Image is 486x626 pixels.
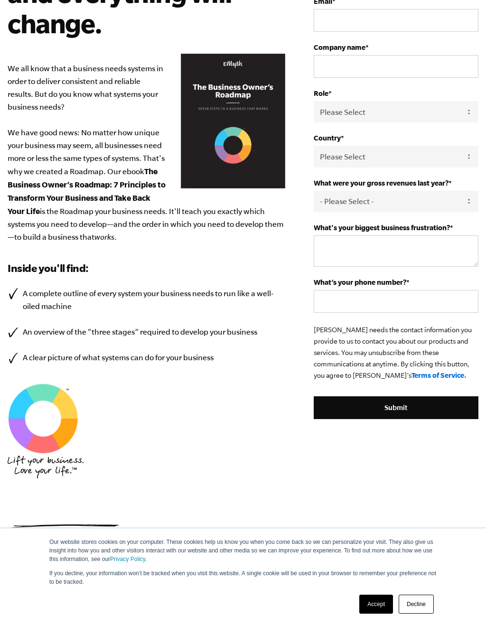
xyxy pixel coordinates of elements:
[8,326,285,338] li: An overview of the “three stages” required to develop your business
[8,456,84,478] img: EMyth_Logo_BP_Hand Font_Tagline_Stacked-Medium
[8,167,166,215] b: The Business Owner’s Roadmap: 7 Principles to Transform Your Business and Take Back Your Life
[49,569,437,586] p: If you decline, your information won’t be tracked when you visit this website. A single cookie wi...
[314,43,365,51] span: Company name
[8,287,285,313] li: A complete outline of every system your business needs to run like a well-oiled machine
[8,383,79,454] img: EMyth SES TM Graphic
[49,538,437,563] p: Our website stores cookies on your computer. These cookies help us know you when you come back so...
[181,54,285,189] img: Business Owners Roadmap Cover
[314,324,478,381] p: [PERSON_NAME] needs the contact information you provide to us to contact you about our products a...
[110,556,145,562] a: Privacy Policy
[314,396,478,419] input: Submit
[314,134,341,142] span: Country
[8,351,285,364] li: A clear picture of what systems can do for your business
[399,595,434,614] a: Decline
[8,62,285,243] p: We all know that a business needs systems in order to deliver consistent and reliable results. Bu...
[314,179,449,187] span: What were your gross revenues last year?
[94,233,114,241] em: works
[411,371,467,379] a: Terms of Service.
[314,224,450,232] span: What's your biggest business frustration?
[8,261,285,276] h3: Inside you'll find:
[359,595,393,614] a: Accept
[314,89,328,97] span: Role
[314,278,406,286] span: What’s your phone number?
